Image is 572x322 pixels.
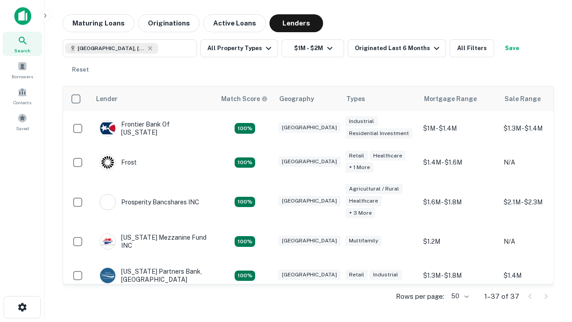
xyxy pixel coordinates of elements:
[484,291,519,302] p: 1–37 of 37
[278,196,341,206] div: [GEOGRAPHIC_DATA]
[419,111,499,145] td: $1M - $1.4M
[345,236,382,246] div: Multifamily
[235,271,255,281] div: Matching Properties: 4, hasApolloMatch: undefined
[14,47,30,54] span: Search
[100,267,207,284] div: [US_STATE] Partners Bank, [GEOGRAPHIC_DATA]
[235,236,255,247] div: Matching Properties: 5, hasApolloMatch: undefined
[221,94,268,104] div: Capitalize uses an advanced AI algorithm to match your search with the best lender. The match sco...
[396,291,444,302] p: Rows per page:
[345,184,403,194] div: Agricultural / Rural
[345,208,375,218] div: + 3 more
[419,258,499,292] td: $1.3M - $1.8M
[278,236,341,246] div: [GEOGRAPHIC_DATA]
[100,154,137,170] div: Frost
[419,225,499,258] td: $1.2M
[138,14,200,32] button: Originations
[355,43,442,54] div: Originated Last 6 Months
[63,14,135,32] button: Maturing Loans
[505,93,541,104] div: Sale Range
[370,270,402,280] div: Industrial
[279,93,314,104] div: Geography
[345,116,378,127] div: Industrial
[13,99,31,106] span: Contacts
[278,270,341,280] div: [GEOGRAPHIC_DATA]
[100,195,115,210] img: picture
[419,179,499,225] td: $1.6M - $1.8M
[235,123,255,134] div: Matching Properties: 4, hasApolloMatch: undefined
[3,84,42,108] a: Contacts
[278,123,341,133] div: [GEOGRAPHIC_DATA]
[3,58,42,82] a: Borrowers
[278,157,341,167] div: [GEOGRAPHIC_DATA]
[100,268,115,283] img: picture
[100,121,115,136] img: picture
[346,93,365,104] div: Types
[419,145,499,179] td: $1.4M - $1.6M
[235,197,255,208] div: Matching Properties: 6, hasApolloMatch: undefined
[345,162,374,173] div: + 1 more
[3,32,42,56] a: Search
[14,7,31,25] img: capitalize-icon.png
[66,61,95,79] button: Reset
[12,73,33,80] span: Borrowers
[424,93,477,104] div: Mortgage Range
[274,86,341,111] th: Geography
[419,86,499,111] th: Mortgage Range
[269,14,323,32] button: Lenders
[200,39,278,57] button: All Property Types
[96,93,118,104] div: Lender
[345,151,368,161] div: Retail
[3,110,42,134] a: Saved
[450,39,494,57] button: All Filters
[345,128,412,139] div: Residential Investment
[235,157,255,168] div: Matching Properties: 4, hasApolloMatch: undefined
[100,234,115,249] img: picture
[527,250,572,293] iframe: Chat Widget
[216,86,274,111] th: Capitalize uses an advanced AI algorithm to match your search with the best lender. The match sco...
[282,39,344,57] button: $1M - $2M
[100,120,207,136] div: Frontier Bank Of [US_STATE]
[345,270,368,280] div: Retail
[221,94,266,104] h6: Match Score
[341,86,419,111] th: Types
[448,290,470,303] div: 50
[100,155,115,170] img: picture
[498,39,526,57] button: Save your search to get updates of matches that match your search criteria.
[78,44,145,52] span: [GEOGRAPHIC_DATA], [GEOGRAPHIC_DATA], [GEOGRAPHIC_DATA]
[370,151,406,161] div: Healthcare
[345,196,382,206] div: Healthcare
[203,14,266,32] button: Active Loans
[100,233,207,250] div: [US_STATE] Mezzanine Fund INC
[16,125,29,132] span: Saved
[348,39,446,57] button: Originated Last 6 Months
[100,194,199,210] div: Prosperity Bancshares INC
[91,86,216,111] th: Lender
